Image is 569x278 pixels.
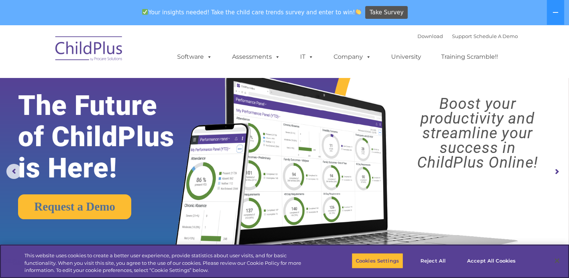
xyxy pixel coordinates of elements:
button: Cookies Settings [352,253,403,269]
a: Assessments [225,49,288,64]
a: Download [417,33,443,39]
span: Your insights needed! Take the child care trends survey and enter to win! [139,5,364,20]
font: | [417,33,518,39]
span: Phone number [105,81,137,86]
button: Reject All [410,253,457,269]
a: Training Scramble!! [434,49,505,64]
a: Schedule A Demo [473,33,518,39]
a: Software [170,49,220,64]
a: Support [452,33,472,39]
img: ChildPlus by Procare Solutions [52,31,127,69]
a: Request a Demo [18,194,131,219]
div: This website uses cookies to create a better user experience, provide statistics about user visit... [24,252,313,274]
rs-layer: Boost your productivity and streamline your success in ChildPlus Online! [393,96,562,170]
button: Accept All Cookies [463,253,520,269]
img: ✅ [142,9,148,15]
span: Take Survey [370,6,404,19]
rs-layer: The Future of ChildPlus is Here! [18,90,200,184]
a: Take Survey [365,6,408,19]
a: Company [326,49,379,64]
button: Close [549,252,565,269]
a: IT [293,49,321,64]
a: University [384,49,429,64]
img: 👏 [355,9,361,15]
span: Last name [105,50,127,55]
